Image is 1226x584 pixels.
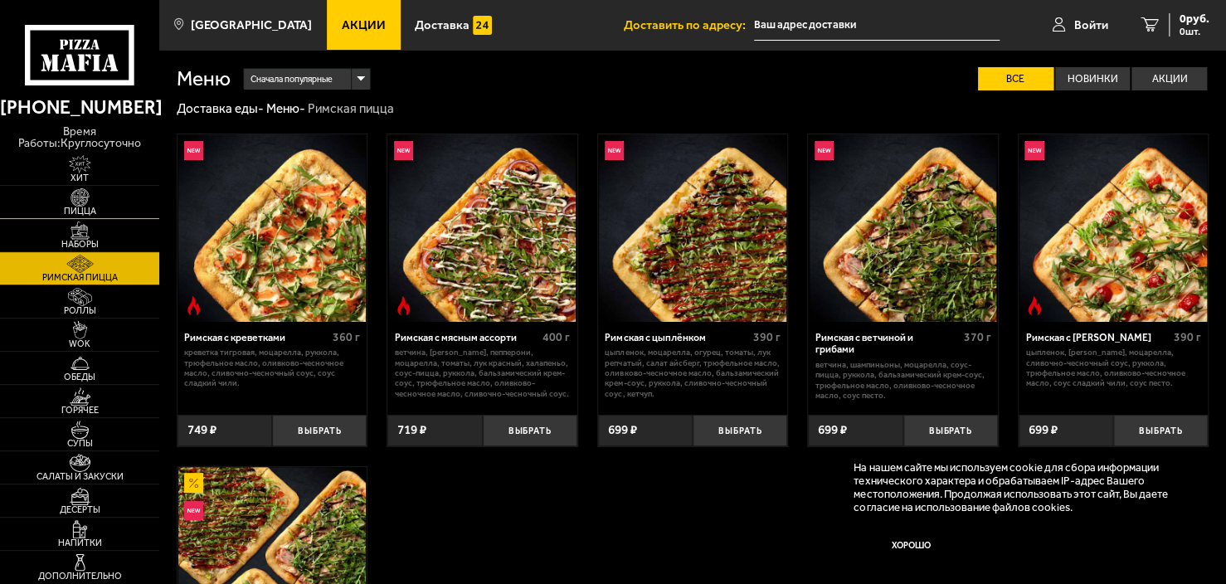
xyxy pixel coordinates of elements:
img: Римская с томатами черри [1019,134,1207,322]
a: Меню- [266,101,305,116]
a: НовинкаРимская с цыплёнком [598,134,787,322]
img: Римская с креветками [178,134,366,322]
span: Акции [342,19,386,32]
label: Все [978,67,1053,90]
span: [GEOGRAPHIC_DATA] [191,19,312,32]
div: Римская с ветчиной и грибами [815,332,959,357]
button: Выбрать [483,415,577,446]
button: Выбрать [903,415,998,446]
img: Новинка [184,141,203,160]
div: Римская с мясным ассорти [395,332,538,344]
p: креветка тигровая, моцарелла, руккола, трюфельное масло, оливково-чесночное масло, сливочно-чесно... [184,348,359,388]
span: Доставить по адресу: [624,19,754,32]
p: цыпленок, [PERSON_NAME], моцарелла, сливочно-чесночный соус, руккола, трюфельное масло, оливково-... [1025,348,1200,388]
img: Римская с цыплёнком [599,134,786,322]
span: 699 ₽ [818,424,847,436]
img: Новинка [605,141,624,160]
img: Новинка [815,141,834,160]
img: Акционный [184,473,203,492]
p: ветчина, [PERSON_NAME], пепперони, моцарелла, томаты, лук красный, халапеньо, соус-пицца, руккола... [395,348,570,399]
a: НовинкаРимская с ветчиной и грибами [808,134,997,322]
span: 0 шт. [1180,27,1209,36]
img: Новинка [394,141,413,160]
span: 390 г [1174,330,1201,344]
span: Войти [1074,19,1108,32]
span: Доставка [415,19,469,32]
div: Римская с цыплёнком [605,332,748,344]
a: НовинкаОстрое блюдоРимская с креветками [178,134,367,322]
button: Выбрать [272,415,367,446]
img: Римская с ветчиной и грибами [810,134,997,322]
span: 400 г [542,330,570,344]
a: НовинкаОстрое блюдоРимская с томатами черри [1019,134,1208,322]
button: Хорошо [854,527,969,565]
img: Острое блюдо [1024,296,1044,315]
p: ветчина, шампиньоны, моцарелла, соус-пицца, руккола, бальзамический крем-соус, трюфельное масло, ... [815,360,990,401]
span: 749 ₽ [187,424,216,436]
img: Острое блюдо [394,296,413,315]
p: цыпленок, моцарелла, огурец, томаты, лук репчатый, салат айсберг, трюфельное масло, оливково-чесн... [605,348,780,399]
input: Ваш адрес доставки [754,10,1000,41]
span: Сначала популярные [251,67,333,91]
span: 390 г [753,330,781,344]
h1: Меню [177,69,231,90]
img: Римская с мясным ассорти [389,134,577,322]
span: 370 г [963,330,990,344]
div: Римская с креветками [184,332,328,344]
button: Выбрать [693,415,787,446]
p: На нашем сайте мы используем cookie для сбора информации технического характера и обрабатываем IP... [854,461,1186,514]
a: Доставка еды- [177,101,264,116]
button: Выбрать [1113,415,1208,446]
img: Новинка [1024,141,1044,160]
span: 360 г [333,330,360,344]
img: 15daf4d41897b9f0e9f617042186c801.svg [473,16,492,35]
label: Акции [1131,67,1207,90]
div: Римская пицца [308,100,394,117]
div: Римская с [PERSON_NAME] [1025,332,1169,344]
img: Острое блюдо [184,296,203,315]
span: 699 ₽ [608,424,637,436]
label: Новинки [1055,67,1131,90]
span: 699 ₽ [1029,424,1058,436]
a: НовинкаОстрое блюдоРимская с мясным ассорти [387,134,577,322]
span: 719 ₽ [397,424,426,436]
img: Новинка [184,501,203,520]
span: 0 руб. [1180,13,1209,25]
